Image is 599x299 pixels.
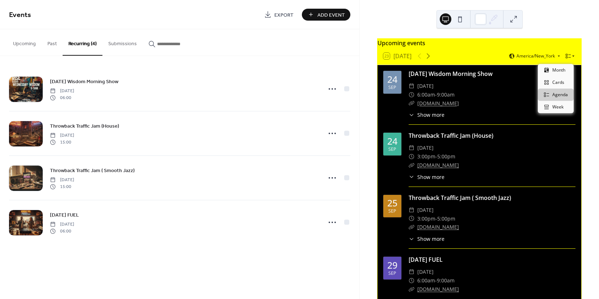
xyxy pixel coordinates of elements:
[417,276,435,285] span: 6:00am
[50,77,118,86] a: [DATE] Wisdom Morning Show
[409,235,444,243] button: ​Show more
[50,211,79,219] a: [DATE] FUEL
[435,276,437,285] span: -
[417,173,444,181] span: Show more
[409,111,414,119] div: ​
[552,91,568,98] span: Agenda
[317,11,345,19] span: Add Event
[409,235,414,243] div: ​
[417,268,434,276] span: [DATE]
[50,132,74,139] span: [DATE]
[409,256,443,264] a: [DATE] FUEL
[50,122,119,130] a: Throwback Traffic Jam (House)
[417,235,444,243] span: Show more
[409,268,414,276] div: ​
[435,214,437,223] span: -
[50,123,119,130] span: Throwback Traffic Jam (House)
[417,162,459,168] a: [DOMAIN_NAME]
[387,75,397,84] div: 24
[50,228,74,234] span: 06:00
[437,276,455,285] span: 9:00am
[417,286,459,292] a: [DOMAIN_NAME]
[63,29,102,56] button: Recurring (4)
[9,8,31,22] span: Events
[387,198,397,208] div: 25
[552,79,564,86] span: Cards
[50,167,135,175] span: Throwback Traffic Jam ( Smooth Jazz)
[409,173,444,181] button: ​Show more
[437,214,455,223] span: 5:00pm
[50,78,118,86] span: [DATE] Wisdom Morning Show
[50,177,74,183] span: [DATE]
[417,100,459,107] a: [DOMAIN_NAME]
[102,29,143,55] button: Submissions
[409,99,414,108] div: ​
[7,29,42,55] button: Upcoming
[409,173,414,181] div: ​
[388,271,396,276] div: Sep
[409,194,511,202] a: Throwback Traffic Jam ( Smooth Jazz)
[417,82,434,90] span: [DATE]
[409,223,414,231] div: ​
[516,54,555,58] span: America/New_York
[409,206,414,214] div: ​
[409,144,414,152] div: ​
[409,70,493,78] a: [DATE] Wisdom Morning Show
[417,223,459,230] a: [DOMAIN_NAME]
[302,9,350,21] button: Add Event
[435,152,437,161] span: -
[388,85,396,90] div: Sep
[388,147,396,152] div: Sep
[409,214,414,223] div: ​
[50,139,74,145] span: 15:00
[417,206,434,214] span: [DATE]
[417,144,434,152] span: [DATE]
[409,111,444,119] button: ​Show more
[409,132,493,140] a: Throwback Traffic Jam (House)
[387,261,397,270] div: 29
[409,152,414,161] div: ​
[417,152,435,161] span: 3:00pm
[417,111,444,119] span: Show more
[388,209,396,214] div: Sep
[387,137,397,146] div: 24
[50,183,74,190] span: 15:00
[50,212,79,219] span: [DATE] FUEL
[377,39,581,47] div: Upcoming events
[552,104,564,110] span: Week
[50,94,74,101] span: 06:00
[437,152,455,161] span: 5:00pm
[417,90,435,99] span: 6:00am
[409,285,414,294] div: ​
[435,90,437,99] span: -
[50,88,74,94] span: [DATE]
[417,214,435,223] span: 3:00pm
[409,276,414,285] div: ​
[552,67,565,73] span: Month
[409,82,414,90] div: ​
[259,9,299,21] a: Export
[274,11,294,19] span: Export
[409,161,414,170] div: ​
[437,90,455,99] span: 9:00am
[42,29,63,55] button: Past
[409,90,414,99] div: ​
[50,166,135,175] a: Throwback Traffic Jam ( Smooth Jazz)
[50,221,74,228] span: [DATE]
